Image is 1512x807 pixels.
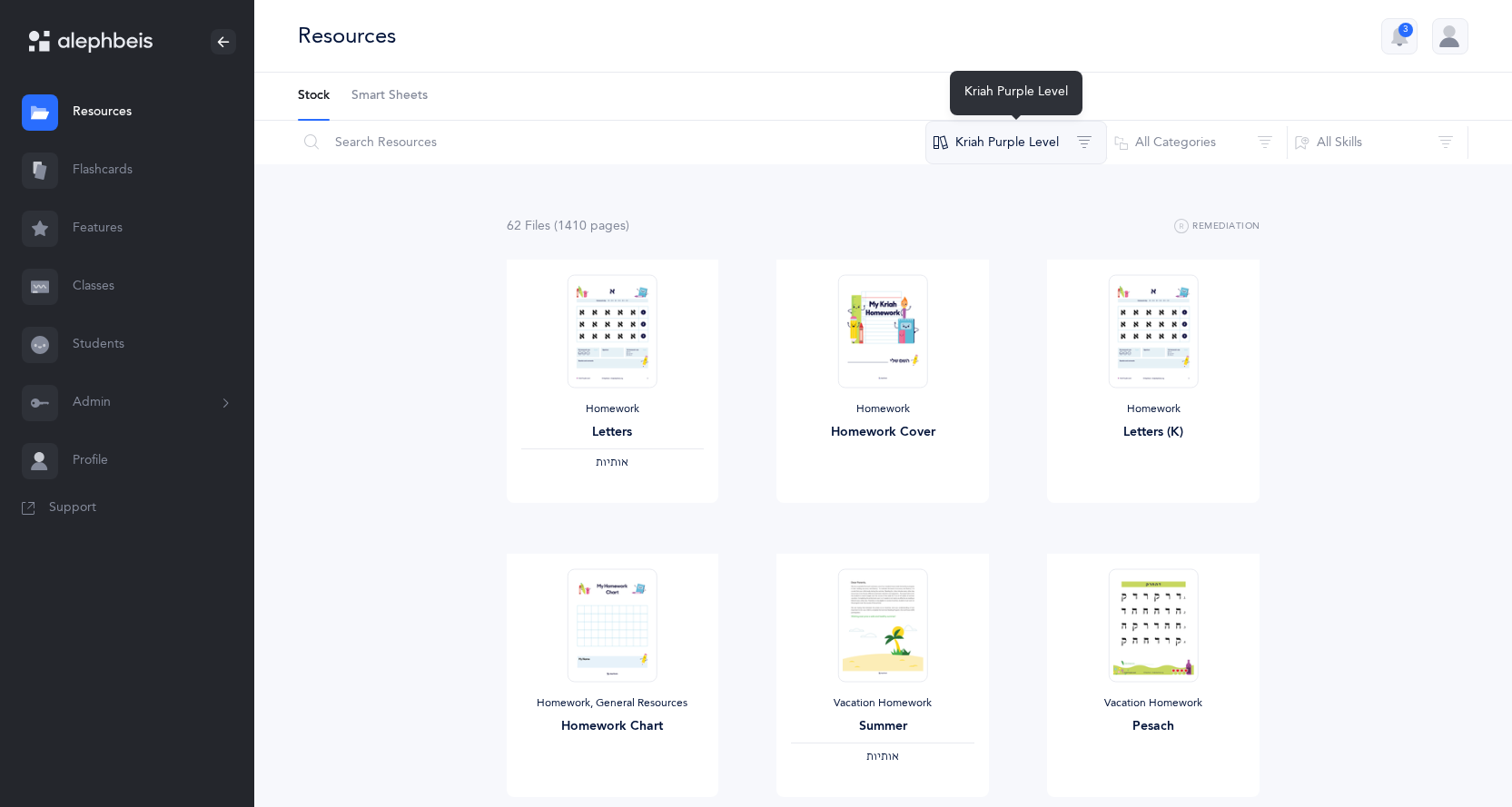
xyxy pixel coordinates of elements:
button: Kriah Purple Level [925,121,1107,164]
iframe: Drift Widget Chat Controller [1421,716,1490,785]
img: Summer_L1_LetterFluency_thumbnail_1685022893.png [838,568,927,682]
div: Vacation Homework [791,696,974,711]
div: Homework Cover [791,423,974,442]
div: Summer [791,717,974,736]
div: 3 [1398,23,1413,37]
img: Pesach_EN_thumbnail_1743021875.png [1109,568,1198,682]
div: Homework [521,402,705,417]
button: All Skills [1287,121,1468,164]
button: Remediation [1174,216,1260,238]
div: Pesach [1062,717,1245,736]
div: Resources [298,21,396,51]
span: s [545,219,550,233]
span: Smart Sheets [351,87,428,105]
span: (1410 page ) [554,219,629,233]
span: s [620,219,626,233]
div: Homework, General Resources [521,696,705,711]
button: 3 [1381,18,1418,54]
button: All Categories [1106,121,1288,164]
div: Vacation Homework [1062,696,1245,711]
div: Kriah Purple Level [950,71,1082,115]
div: Homework [1062,402,1245,417]
div: Homework Chart [521,717,705,736]
img: Homework-L1-Letters__K_EN_thumbnail_1753887655.png [1109,274,1198,388]
div: Letters (K) [1062,423,1245,442]
img: My_Homework_Chart_1_thumbnail_1716209946.png [568,568,657,682]
img: Homework-L1-Letters_EN_thumbnail_1731214302.png [568,274,657,388]
img: Homework-Cover-EN_thumbnail_1597602968.png [838,274,927,388]
span: ‫אותיות‬ [596,456,628,468]
span: ‫אותיות‬ [866,750,899,763]
input: Search Resources [297,121,926,164]
div: Homework [791,402,974,417]
span: Support [49,499,96,517]
span: 62 File [507,219,550,233]
div: Letters [521,423,705,442]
